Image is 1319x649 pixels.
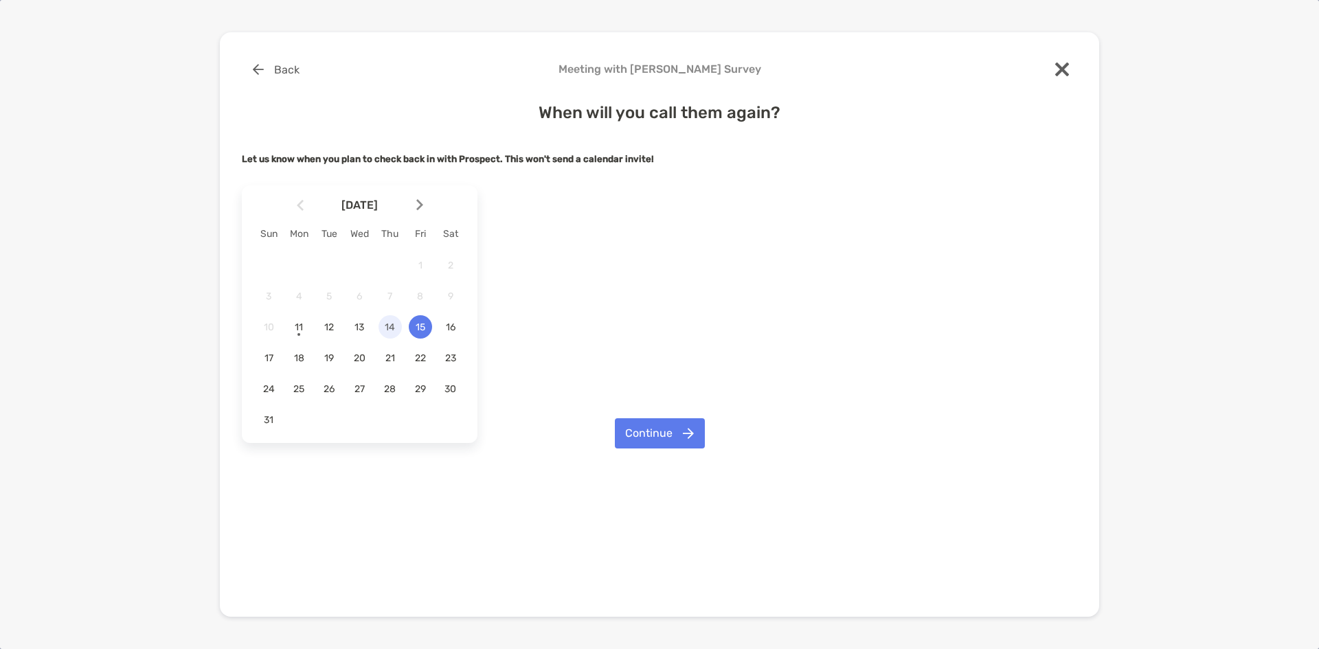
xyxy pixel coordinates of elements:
[297,199,304,211] img: Arrow icon
[615,418,705,448] button: Continue
[242,154,1077,164] h5: Let us know when you plan to check back in with Prospect.
[253,228,284,240] div: Sun
[683,428,694,439] img: button icon
[409,291,432,302] span: 8
[405,228,436,240] div: Fri
[439,260,462,271] span: 2
[409,260,432,271] span: 1
[439,321,462,333] span: 16
[287,352,311,364] span: 18
[1055,62,1069,76] img: close modal
[242,54,310,84] button: Back
[253,64,264,75] img: button icon
[242,62,1077,76] h4: Meeting with [PERSON_NAME] Survey
[379,321,402,333] span: 14
[344,228,374,240] div: Wed
[505,154,654,164] strong: This won't send a calendar invite!
[379,291,402,302] span: 7
[416,199,423,211] img: Arrow icon
[409,352,432,364] span: 22
[287,321,311,333] span: 11
[257,383,280,395] span: 24
[379,383,402,395] span: 28
[439,352,462,364] span: 23
[317,352,341,364] span: 19
[257,291,280,302] span: 3
[348,291,371,302] span: 6
[317,383,341,395] span: 26
[439,291,462,302] span: 9
[314,228,344,240] div: Tue
[242,103,1077,122] h4: When will you call them again?
[439,383,462,395] span: 30
[257,321,280,333] span: 10
[375,228,405,240] div: Thu
[348,321,371,333] span: 13
[317,291,341,302] span: 5
[284,228,314,240] div: Mon
[257,352,280,364] span: 17
[306,198,414,212] span: [DATE]
[348,383,371,395] span: 27
[436,228,466,240] div: Sat
[317,321,341,333] span: 12
[348,352,371,364] span: 20
[287,383,311,395] span: 25
[409,383,432,395] span: 29
[287,291,311,302] span: 4
[379,352,402,364] span: 21
[409,321,432,333] span: 15
[257,414,280,426] span: 31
